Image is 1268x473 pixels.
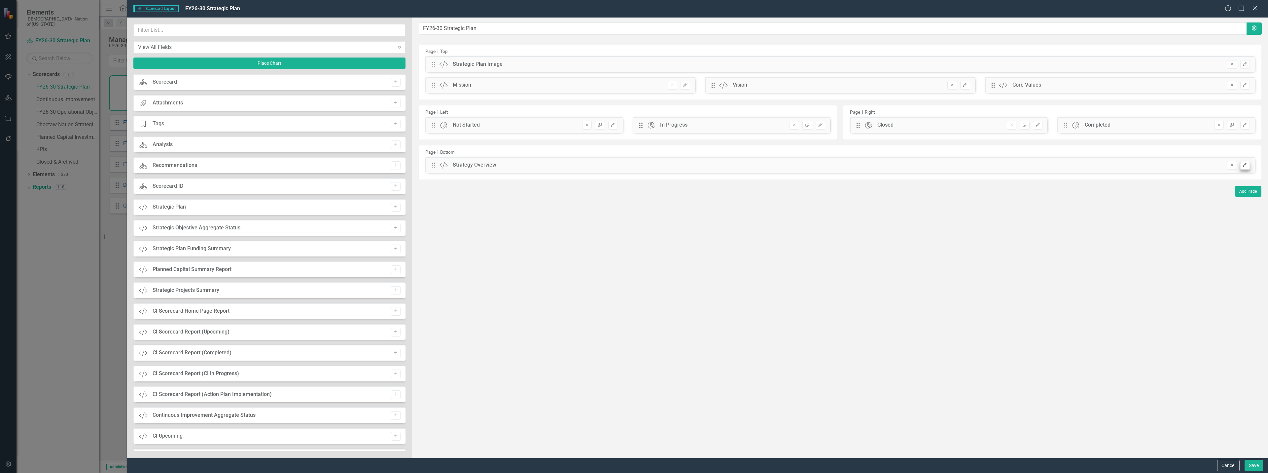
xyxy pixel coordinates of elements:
[153,141,173,148] div: Analysis
[733,81,747,89] div: Vision
[850,109,875,115] small: Page 1 Right
[425,49,448,54] small: Page 1 Top
[453,81,471,89] div: Mission
[153,349,231,357] div: CI Scorecard Report (Completed)
[660,121,687,129] div: In Progress
[425,109,448,115] small: Page 1 Left
[1245,460,1263,471] button: Save
[1012,81,1041,89] div: Core Values
[419,22,1247,35] input: Layout Name
[153,203,186,211] div: Strategic Plan
[453,161,496,169] div: Strategy Overview
[153,224,240,232] div: Strategic Objective Aggregate Status
[425,149,455,155] small: Page 1 Bottom
[153,287,219,294] div: Strategic Projects Summary
[133,5,179,12] span: Scorecard Layout
[453,60,503,68] div: Strategic Plan Image
[153,182,183,190] div: Scorecard ID
[153,266,231,273] div: Planned Capital Summary Report
[133,24,405,36] input: Filter List...
[153,432,183,440] div: CI Upcoming
[153,99,183,107] div: Attachments
[185,5,240,12] span: FY26-30 Strategic Plan
[138,43,394,51] div: View All Fields
[153,120,164,128] div: Tags
[1217,460,1240,471] button: Cancel
[153,162,197,169] div: Recommendations
[153,391,272,398] div: CI Scorecard Report (Action Plan Implementation)
[153,370,239,377] div: CI Scorecard Report (CI in Progress)
[153,412,256,419] div: Continuous Improvement Aggregate Status
[877,121,894,129] div: Closed
[153,78,177,86] div: Scorecard
[153,307,229,315] div: CI Scorecard Home Page Report
[153,245,231,253] div: Strategic Plan Funding Summary
[1085,121,1110,129] div: Completed
[153,328,229,336] div: CI Scorecard Report (Upcoming)
[133,58,405,69] button: Place Chart
[453,121,480,129] div: Not Started
[1235,186,1261,197] button: Add Page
